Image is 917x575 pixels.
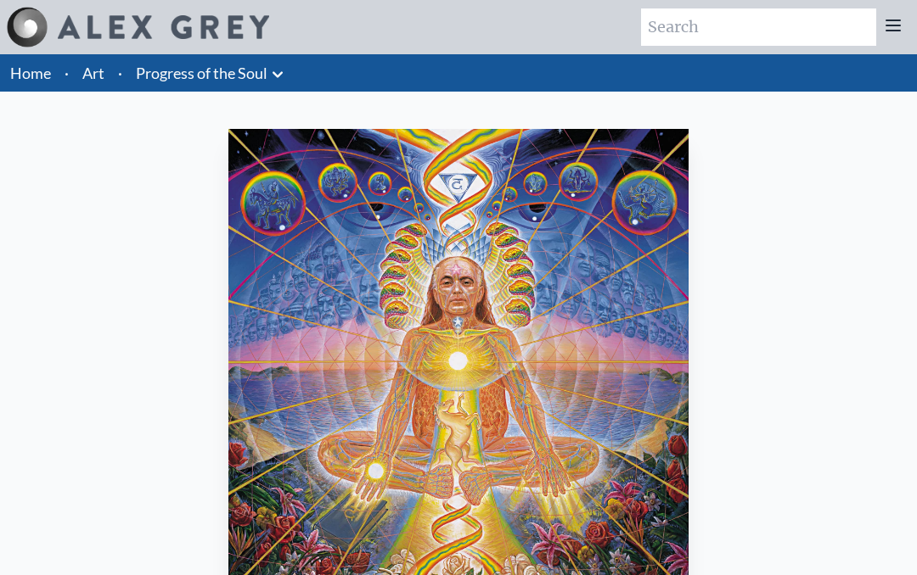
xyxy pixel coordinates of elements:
li: · [58,54,76,92]
input: Search [641,8,876,46]
a: Home [10,64,51,82]
a: Art [82,61,104,85]
a: Progress of the Soul [136,61,267,85]
li: · [111,54,129,92]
